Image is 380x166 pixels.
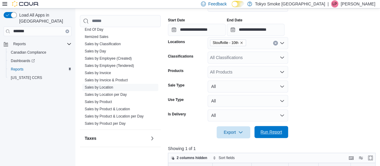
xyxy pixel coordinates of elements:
span: Sales by Location [85,85,113,90]
button: Open list of options [280,41,284,45]
a: End Of Day [85,27,103,32]
div: Luke Persaud [331,0,338,8]
button: [US_STATE] CCRS [6,74,74,82]
a: Dashboards [8,57,37,64]
h3: Taxes [85,135,96,141]
span: Reports [11,40,71,48]
label: Products [168,68,184,73]
a: Sales by Classification [85,42,121,46]
button: Taxes [149,135,156,142]
span: Run Report [260,129,282,135]
label: Use Type [168,97,184,102]
span: Dashboards [8,57,71,64]
button: 2 columns hidden [168,154,210,161]
a: Sales by Location per Day [85,92,127,97]
label: End Date [227,18,242,23]
label: Start Date [168,18,185,23]
p: | [327,0,329,8]
input: Press the down key to open a popover containing a calendar. [168,24,226,36]
a: Sales by Location [85,85,113,89]
p: Tokyo Smoke [GEOGRAPHIC_DATA] [255,0,325,8]
a: Itemized Sales [85,35,108,39]
button: Reports [1,40,74,48]
a: Reports [8,66,26,73]
button: Open list of options [280,55,284,60]
span: Canadian Compliance [8,49,71,56]
button: Enter fullscreen [367,154,374,161]
button: Keyboard shortcuts [348,154,355,161]
label: Locations [168,39,185,44]
span: Reports [8,66,71,73]
span: Reports [11,67,23,72]
span: Itemized Sales [85,34,108,39]
a: [US_STATE] CCRS [8,74,44,81]
a: Sales by Day [85,49,106,53]
span: Sort fields [219,155,235,160]
button: All [208,80,288,92]
nav: Complex example [4,37,71,98]
button: Canadian Compliance [6,48,74,57]
span: Sales by Product [85,99,112,104]
a: Sales by Invoice & Product [85,78,128,82]
span: Export [220,126,247,138]
label: Is Delivery [168,112,186,117]
button: Clear input [273,41,278,45]
button: Sort fields [210,154,237,161]
label: Sale Type [168,83,184,88]
div: Sales [80,26,161,130]
button: All [208,109,288,121]
button: Reports [6,65,74,74]
p: [PERSON_NAME] [341,0,375,8]
button: All [208,95,288,107]
button: Open list of options [280,70,284,74]
a: Sales by Product [85,100,112,104]
span: Sales by Invoice [85,70,111,75]
span: Feedback [208,1,226,7]
input: Press the down key to open a popover containing a calendar. [227,24,284,36]
span: Dashboards [11,58,35,63]
a: Sales by Employee (Created) [85,56,132,61]
span: Stouffville - 10th [213,40,239,46]
input: Dark Mode [232,1,244,7]
span: Sales by Employee (Created) [85,56,132,61]
span: 2 columns hidden [177,155,207,160]
button: Taxes [85,135,147,141]
a: Sales by Product per Day [85,121,126,126]
span: Sales by Day [85,49,106,54]
span: Stouffville - 10th [210,39,246,46]
a: Sales by Invoice [85,71,111,75]
span: LP [333,0,337,8]
button: Clear input [65,30,69,33]
a: Sales by Employee (Tendered) [85,64,134,68]
button: Export [217,126,250,138]
span: Canadian Compliance [11,50,46,55]
a: Sales by Product & Location per Day [85,114,144,118]
span: Load All Apps in [GEOGRAPHIC_DATA] [17,12,71,24]
span: Sales by Product & Location [85,107,130,111]
span: Reports [13,42,26,46]
button: Display options [357,154,364,161]
p: Showing 1 of 1 [168,146,378,152]
button: Remove Stouffville - 10th from selection in this group [240,41,243,45]
span: Washington CCRS [8,74,71,81]
button: Reports [11,40,28,48]
a: Dashboards [6,57,74,65]
a: Canadian Compliance [8,49,49,56]
span: Sales by Product per Day [85,121,126,126]
button: Run Report [254,126,288,138]
a: Sales by Product & Location [85,107,130,111]
img: Cova [12,1,39,7]
span: [US_STATE] CCRS [11,75,42,80]
label: Classifications [168,54,193,59]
